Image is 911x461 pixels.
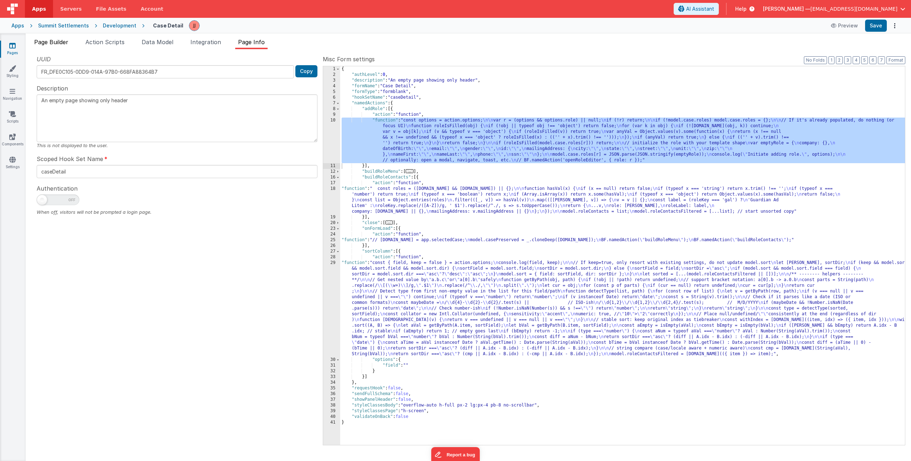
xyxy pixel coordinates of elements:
button: 4 [853,56,860,64]
div: 9 [323,112,340,118]
div: 29 [323,260,340,357]
div: 10 [323,118,340,163]
div: 20 [323,220,340,226]
button: 3 [844,56,851,64]
div: 27 [323,249,340,254]
div: 24 [323,232,340,237]
div: 12 [323,169,340,175]
div: 4 [323,83,340,89]
div: 40 [323,414,340,420]
div: This is not displayed to the user. [37,142,317,149]
button: 7 [878,56,885,64]
button: Format [886,56,905,64]
div: 26 [323,243,340,249]
img: 67cf703950b6d9cd5ee0aacca227d490 [189,21,199,31]
span: Data Model [142,38,173,46]
span: [EMAIL_ADDRESS][DOMAIN_NAME] [810,5,897,12]
span: AI Assistant [686,5,714,12]
button: [PERSON_NAME] — [EMAIL_ADDRESS][DOMAIN_NAME] [763,5,905,12]
div: 2 [323,72,340,78]
div: 8 [323,106,340,112]
span: [PERSON_NAME] — [763,5,810,12]
h4: Case Detail [153,23,183,28]
div: 39 [323,408,340,414]
div: 16 [323,175,340,180]
span: File Assets [96,5,127,12]
div: 38 [323,403,340,408]
button: 6 [869,56,876,64]
span: Authentication [37,184,78,193]
span: Misc Form settings [323,55,375,63]
button: 1 [828,56,834,64]
div: 11 [323,163,340,169]
div: 30 [323,357,340,363]
div: 41 [323,420,340,425]
div: Development [103,22,136,29]
button: Preview [827,20,862,31]
div: 23 [323,226,340,232]
div: 17 [323,180,340,186]
div: 34 [323,380,340,385]
div: When off, visitors will not be prompted a login page. [37,209,317,216]
span: Servers [60,5,81,12]
span: Action Scripts [85,38,125,46]
span: Apps [32,5,46,12]
span: ... [406,169,414,173]
button: Copy [295,65,317,77]
button: Save [865,20,887,32]
span: Description [37,84,68,93]
span: Page Info [238,38,265,46]
button: 5 [861,56,868,64]
div: 18 [323,186,340,214]
button: No Folds [804,56,827,64]
div: 31 [323,363,340,368]
div: 35 [323,385,340,391]
span: Page Builder [34,38,68,46]
span: Help [735,5,747,12]
div: 6 [323,95,340,100]
div: 25 [323,237,340,243]
div: 33 [323,374,340,380]
div: 28 [323,254,340,260]
span: Scoped Hook Set Name [37,155,103,163]
div: Apps [11,22,24,29]
div: 36 [323,391,340,397]
button: 2 [836,56,843,64]
div: 37 [323,397,340,403]
div: 19 [323,214,340,220]
div: 3 [323,78,340,83]
button: AI Assistant [674,3,719,15]
div: 32 [323,368,340,374]
div: 5 [323,89,340,95]
div: 1 [323,66,340,72]
div: 7 [323,100,340,106]
div: Summit Settlements [38,22,89,29]
span: ... [385,221,393,224]
button: Options [890,21,900,31]
span: Integration [190,38,221,46]
span: UUID [37,55,51,63]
